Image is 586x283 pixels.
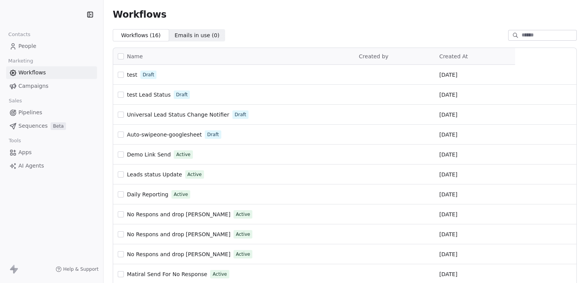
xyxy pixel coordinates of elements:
span: Campaigns [18,82,48,90]
a: Daily Reporting [127,191,168,198]
span: [DATE] [439,270,457,278]
span: Created by [359,53,388,59]
span: Apps [18,148,32,156]
span: Sales [5,95,25,107]
span: test [127,72,137,78]
a: Leads status Update [127,171,182,178]
a: Workflows [6,66,97,79]
a: test Lead Status [127,91,171,99]
span: test Lead Status [127,92,171,98]
span: Workflows [113,9,166,20]
a: Demo Link Send [127,151,171,158]
span: Contacts [5,29,34,40]
span: Draft [235,111,246,118]
span: Active [176,151,190,158]
a: SequencesBeta [6,120,97,132]
a: People [6,40,97,53]
span: Active [236,251,250,258]
a: Help & Support [56,266,99,272]
span: Draft [143,71,154,78]
a: Matiral Send For No Response [127,270,207,278]
span: Emails in use ( 0 ) [174,31,219,39]
a: Universal Lead Status Change Notifier [127,111,229,118]
span: [DATE] [439,111,457,118]
span: Active [188,171,202,178]
span: [DATE] [439,211,457,218]
span: Pipelines [18,109,42,117]
a: No Respons and drop [PERSON_NAME] [127,230,230,238]
a: Pipelines [6,106,97,119]
span: No Respons and drop [PERSON_NAME] [127,251,230,257]
span: Beta [51,122,66,130]
span: Help & Support [63,266,99,272]
span: People [18,42,36,50]
span: No Respons and drop [PERSON_NAME] [127,211,230,217]
span: Daily Reporting [127,191,168,197]
span: Leads status Update [127,171,182,178]
span: AI Agents [18,162,44,170]
span: Active [174,191,188,198]
span: Universal Lead Status Change Notifier [127,112,229,118]
a: No Respons and drop [PERSON_NAME] [127,211,230,218]
span: Created At [439,53,468,59]
span: Matiral Send For No Response [127,271,207,277]
span: [DATE] [439,71,457,79]
span: Workflows [18,69,46,77]
a: AI Agents [6,160,97,172]
span: [DATE] [439,230,457,238]
span: Draft [176,91,188,98]
span: [DATE] [439,151,457,158]
span: Active [212,271,227,278]
span: [DATE] [439,131,457,138]
a: Campaigns [6,80,97,92]
span: Sequences [18,122,48,130]
span: Tools [5,135,24,146]
span: Draft [207,131,219,138]
a: test [127,71,137,79]
a: No Respons and drop [PERSON_NAME] [127,250,230,258]
span: [DATE] [439,250,457,258]
span: Active [236,231,250,238]
span: Active [236,211,250,218]
span: Marketing [5,55,36,67]
span: [DATE] [439,171,457,178]
span: Name [127,53,143,61]
span: [DATE] [439,191,457,198]
span: [DATE] [439,91,457,99]
a: Apps [6,146,97,159]
a: Auto-swipeone-googlesheet [127,131,202,138]
span: No Respons and drop [PERSON_NAME] [127,231,230,237]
